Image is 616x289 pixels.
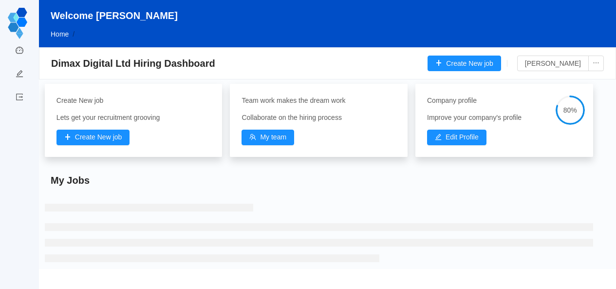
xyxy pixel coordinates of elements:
p: Lets get your recruitment grooving [56,113,211,123]
img: hi.8c5c6370.svg [8,8,27,39]
button: icon: teamMy team [242,130,294,145]
p: Improve your company's profile [427,113,556,123]
span: Home [51,30,69,38]
button: icon: editEdit Profile [427,130,486,145]
span: / [73,30,75,38]
p: Collaborate on the hiring process [242,113,396,123]
p: Create New job [56,96,211,106]
span: Welcome [PERSON_NAME] [51,10,178,21]
p: Team work makes the dream work [242,96,396,106]
button: icon: ellipsis [588,56,604,71]
a: icon: edit [16,64,23,85]
button: icon: plusCreate New job [56,130,130,145]
span: Dimax Digital Ltd Hiring Dashboard [51,58,215,69]
p: Company profile [427,96,556,106]
span: 80% [556,107,585,114]
button: [PERSON_NAME] [517,56,589,71]
span: My Jobs [51,175,90,186]
a: icon: dashboard [16,41,23,61]
button: icon: plusCreate New job [428,56,501,71]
